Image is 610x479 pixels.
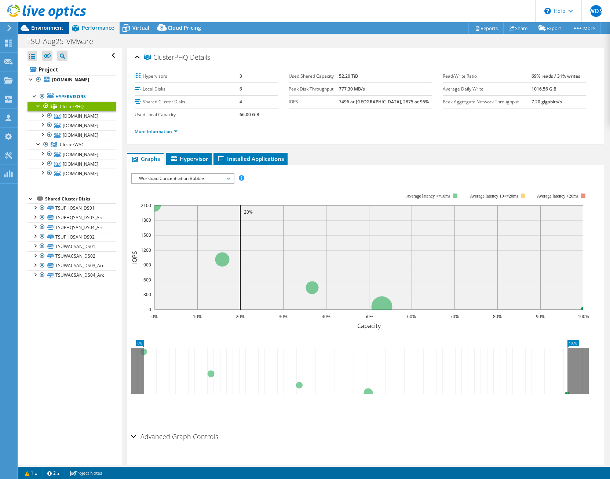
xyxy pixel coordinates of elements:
span: Installed Applications [217,155,284,162]
span: ClusterPHQ [60,103,84,110]
label: Shared Cluster Disks [135,98,240,106]
a: ClusterPHQ [28,102,116,111]
label: Peak Disk Throughput [289,85,339,93]
a: [DOMAIN_NAME] [28,130,116,140]
b: 6 [240,86,242,92]
span: Environment [31,24,63,31]
a: Share [503,22,533,34]
text: 90% [536,313,545,320]
h2: Advanced Graph Controls [131,429,218,444]
label: IOPS [289,98,339,106]
text: Capacity [357,322,381,330]
text: 2100 [141,202,151,209]
h1: TSU_Aug25_VMware [24,37,105,45]
span: Virtual [132,24,149,31]
text: 80% [493,313,502,320]
span: Workload Concentration Bubble [135,174,230,183]
text: 70% [450,313,459,320]
text: Average latency >20ms [537,194,578,199]
span: ClusterPHQ [144,54,188,61]
b: 777.30 MB/s [339,86,365,92]
text: 100% [578,313,589,320]
a: [DOMAIN_NAME] [28,121,116,130]
span: Performance [82,24,114,31]
text: 0% [151,313,158,320]
a: Reports [468,22,504,34]
text: 20% [244,209,253,215]
span: Hypervisor [170,155,208,162]
a: TSUWACSAN_DS04_Arc [28,270,116,280]
a: [DOMAIN_NAME] [28,169,116,178]
text: 30% [279,313,288,320]
a: [DOMAIN_NAME] [28,111,116,121]
b: 66.00 GiB [240,111,259,118]
b: 1016.56 GiB [532,86,556,92]
b: 69% reads / 31% writes [532,73,580,79]
b: [DOMAIN_NAME] [52,77,89,83]
a: Export [533,22,567,34]
span: WDS [590,5,602,17]
text: 60% [407,313,416,320]
label: Average Daily Write [443,85,532,93]
text: 0 [149,306,151,313]
a: [DOMAIN_NAME] [28,150,116,159]
span: Details [190,53,210,62]
a: Project [28,63,116,75]
b: 4 [240,99,242,105]
a: [DOMAIN_NAME] [28,75,116,85]
svg: \n [544,8,551,14]
a: More Information [135,128,178,135]
text: 1200 [141,247,151,253]
text: 600 [143,277,151,283]
text: 1500 [141,232,151,238]
text: 40% [322,313,330,320]
tspan: Average latency 10<=20ms [470,194,518,199]
label: Used Shared Capacity [289,73,339,80]
a: Hypervisors [28,92,116,102]
label: Hypervisors [135,73,240,80]
label: Local Disks [135,85,240,93]
div: Shared Cluster Disks [45,195,116,203]
a: TSUPHQSAN_DS02 [28,232,116,242]
a: Project Notes [65,468,107,478]
tspan: Average latency <=10ms [406,194,450,199]
a: 2 [42,468,65,478]
text: 10% [193,313,202,320]
b: 7496 at [GEOGRAPHIC_DATA], 2875 at 95% [339,99,429,105]
a: ClusterWAC [28,140,116,150]
a: 1 [20,468,43,478]
span: ClusterWAC [60,141,84,148]
a: TSUWACSAN_DS03_Arc [28,261,116,270]
b: 7.20 gigabits/s [532,99,562,105]
b: 52.20 TiB [339,73,358,79]
text: IOPS [131,251,139,264]
text: 20% [236,313,245,320]
a: TSUPHQSAN_DS01 [28,203,116,213]
text: 1800 [141,217,151,223]
a: TSUWACSAN_DS01 [28,242,116,251]
text: 50% [365,313,373,320]
span: Cloud Pricing [168,24,201,31]
text: 300 [143,291,151,298]
a: TSUWACSAN_DS02 [28,251,116,261]
label: Read/Write Ratio [443,73,532,80]
span: Graphs [131,155,160,162]
a: More [567,22,601,34]
b: 3 [240,73,242,79]
text: 900 [143,262,151,268]
label: Peak Aggregate Network Throughput [443,98,532,106]
a: [DOMAIN_NAME] [28,159,116,169]
a: TSUPHQSAN_DS04_Arc [28,222,116,232]
label: Used Local Capacity [135,111,240,118]
a: TSUPHQSAN_DS03_Arc [28,213,116,222]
